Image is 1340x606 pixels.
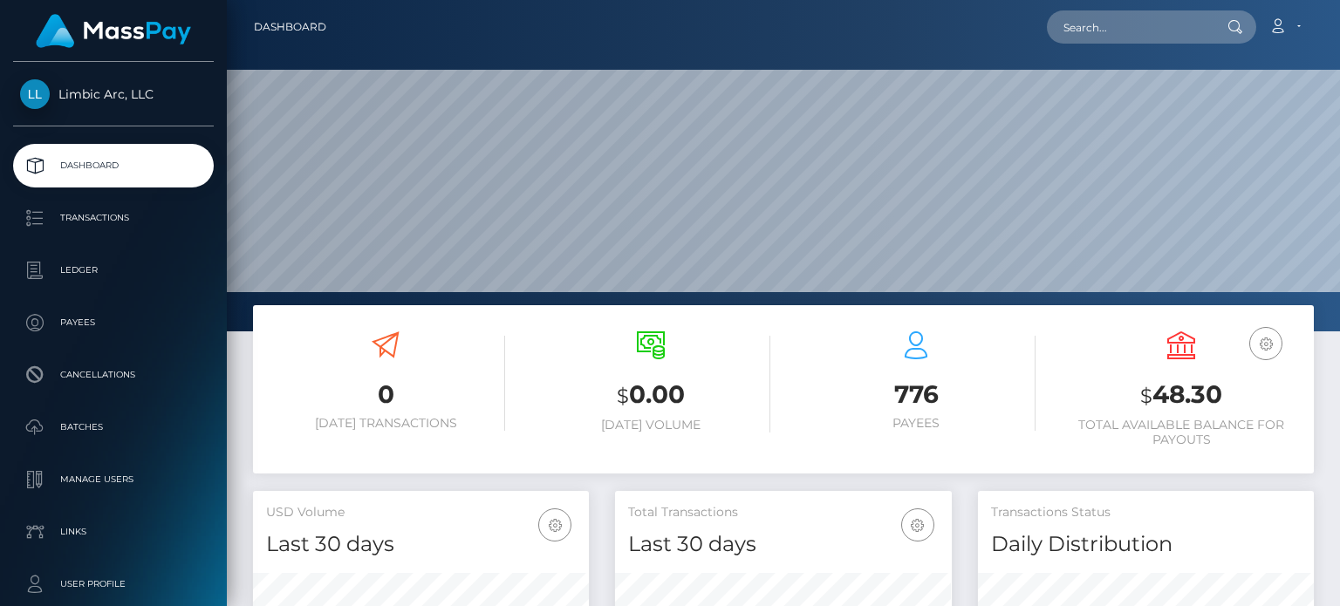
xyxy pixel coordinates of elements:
[266,529,576,560] h4: Last 30 days
[13,510,214,554] a: Links
[20,519,207,545] p: Links
[20,362,207,388] p: Cancellations
[617,384,629,408] small: $
[628,529,938,560] h4: Last 30 days
[13,458,214,501] a: Manage Users
[20,310,207,336] p: Payees
[20,153,207,179] p: Dashboard
[13,196,214,240] a: Transactions
[796,378,1036,412] h3: 776
[1140,384,1152,408] small: $
[20,571,207,597] p: User Profile
[20,414,207,440] p: Batches
[13,405,214,449] a: Batches
[36,14,191,48] img: MassPay Logo
[13,86,214,102] span: Limbic Arc, LLC
[20,79,50,109] img: Limbic Arc, LLC
[20,466,207,493] p: Manage Users
[991,504,1301,521] h5: Transactions Status
[266,378,505,412] h3: 0
[13,144,214,187] a: Dashboard
[628,504,938,521] h5: Total Transactions
[266,504,576,521] h5: USD Volume
[991,529,1301,560] h4: Daily Distribution
[1062,378,1301,413] h3: 48.30
[266,416,505,431] h6: [DATE] Transactions
[20,205,207,231] p: Transactions
[13,353,214,397] a: Cancellations
[1062,418,1301,447] h6: Total Available Balance for Payouts
[20,257,207,283] p: Ledger
[13,562,214,606] a: User Profile
[531,378,770,413] h3: 0.00
[796,416,1036,431] h6: Payees
[531,418,770,432] h6: [DATE] Volume
[254,9,326,45] a: Dashboard
[13,301,214,344] a: Payees
[13,249,214,292] a: Ledger
[1047,10,1211,44] input: Search...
